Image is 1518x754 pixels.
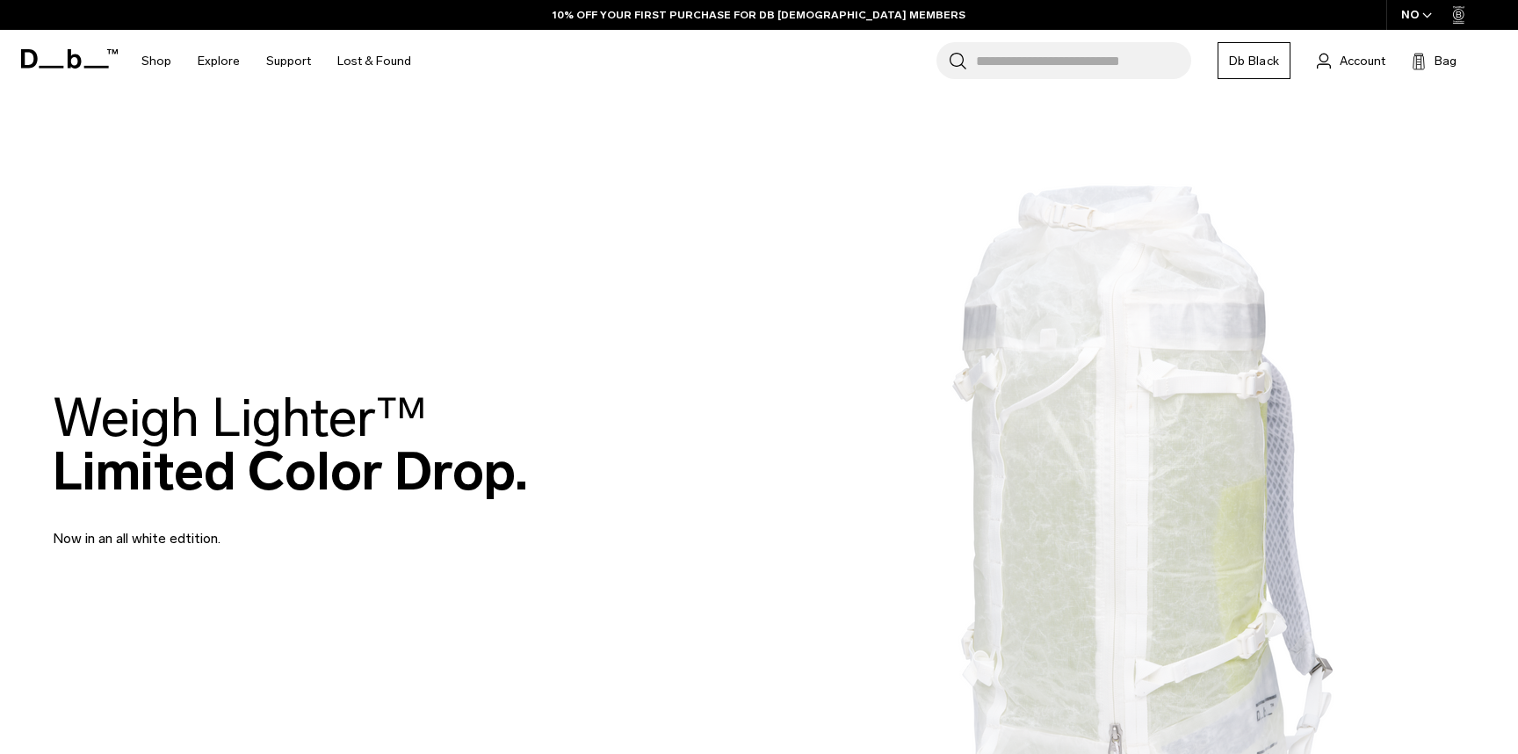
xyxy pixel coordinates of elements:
[1412,50,1457,71] button: Bag
[1435,52,1457,70] span: Bag
[1317,50,1385,71] a: Account
[266,30,311,92] a: Support
[553,7,965,23] a: 10% OFF YOUR FIRST PURCHASE FOR DB [DEMOGRAPHIC_DATA] MEMBERS
[198,30,240,92] a: Explore
[53,386,427,450] span: Weigh Lighter™
[53,391,528,498] h2: Limited Color Drop.
[337,30,411,92] a: Lost & Found
[141,30,171,92] a: Shop
[128,30,424,92] nav: Main Navigation
[1340,52,1385,70] span: Account
[1218,42,1290,79] a: Db Black
[53,507,474,549] p: Now in an all white edtition.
